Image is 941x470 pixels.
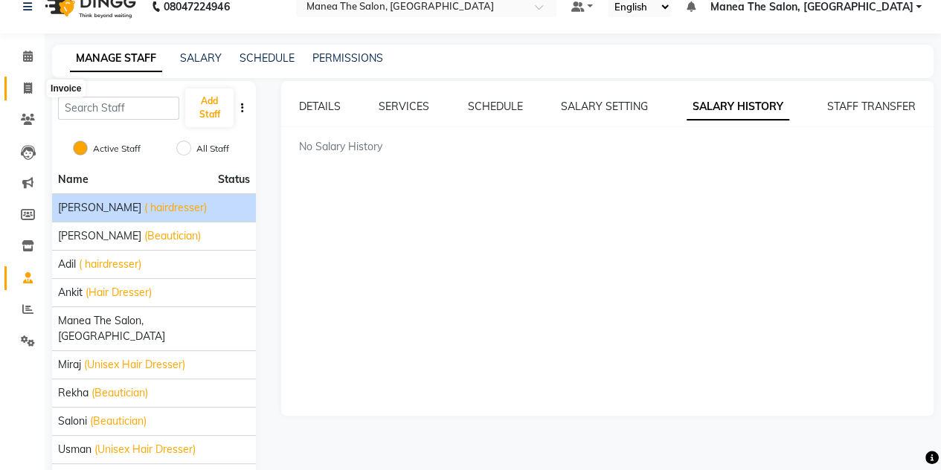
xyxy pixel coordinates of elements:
[58,313,250,344] span: Manea The Salon, [GEOGRAPHIC_DATA]
[93,142,141,155] label: Active Staff
[561,100,648,113] a: SALARY SETTING
[299,140,382,153] span: No Salary History
[58,97,179,120] input: Search Staff
[468,100,523,113] a: SCHEDULE
[58,413,87,429] span: saloni
[58,442,91,457] span: usman
[240,51,295,65] a: SCHEDULE
[47,80,85,97] div: Invoice
[687,94,789,120] a: SALARY HISTORY
[58,357,81,373] span: miraj
[91,385,148,401] span: (Beautician)
[196,142,229,155] label: All Staff
[218,172,250,187] span: Status
[58,200,141,216] span: [PERSON_NAME]
[379,100,429,113] a: SERVICES
[312,51,383,65] a: PERMISSIONS
[58,173,89,186] span: Name
[58,385,89,401] span: Rekha
[144,228,201,244] span: (Beautician)
[58,257,76,272] span: Adil
[58,285,83,300] span: ankit
[185,88,233,127] button: Add Staff
[94,442,196,457] span: (Unisex Hair Dresser)
[84,357,185,373] span: (Unisex Hair Dresser)
[144,200,207,216] span: ( hairdresser)
[180,51,222,65] a: SALARY
[86,285,152,300] span: (Hair Dresser)
[90,413,147,429] span: (Beautician)
[299,100,341,113] a: DETAILS
[79,257,141,272] span: ( hairdresser)
[827,100,916,113] a: STAFF TRANSFER
[70,45,162,72] a: MANAGE STAFF
[58,228,141,244] span: [PERSON_NAME]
